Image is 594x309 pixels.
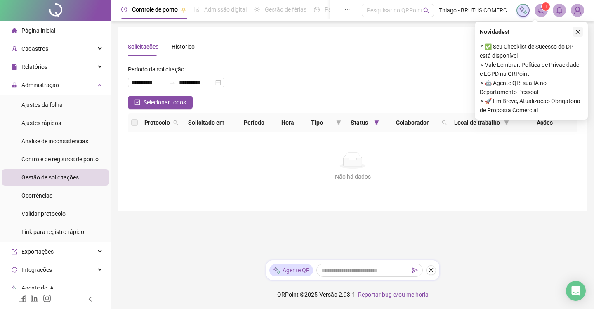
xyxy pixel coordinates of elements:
[269,264,313,276] div: Agente QR
[423,7,429,14] span: search
[302,118,333,127] span: Tipo
[128,96,193,109] button: Selecionar todos
[43,294,51,302] span: instagram
[442,120,447,125] span: search
[372,116,381,129] span: filter
[21,27,55,34] span: Página inicial
[87,296,93,302] span: left
[231,113,277,132] th: Período
[556,7,563,14] span: bell
[21,210,66,217] span: Validar protocolo
[335,116,343,129] span: filter
[169,79,176,86] span: swap-right
[428,267,434,273] span: close
[128,63,190,76] label: Período da solicitação
[374,120,379,125] span: filter
[138,172,568,181] div: Não há dados
[21,64,47,70] span: Relatórios
[480,42,583,60] span: ⚬ ✅ Seu Checklist de Sucesso do DP está disponível
[21,248,54,255] span: Exportações
[21,138,88,144] span: Análise de inconsistências
[277,113,298,132] th: Hora
[571,4,584,17] img: 65959
[12,249,17,255] span: export
[111,280,594,309] footer: QRPoint © 2025 - 2.93.1 -
[128,42,158,51] div: Solicitações
[193,7,199,12] span: file-done
[21,174,79,181] span: Gestão de solicitações
[516,118,574,127] div: Ações
[537,7,545,14] span: notification
[344,7,350,12] span: ellipsis
[519,6,528,15] img: sparkle-icon.fc2bf0ac1784a2077858766a79e2daf3.svg
[144,98,186,107] span: Selecionar todos
[542,2,550,11] sup: 1
[18,294,26,302] span: facebook
[502,116,511,129] span: filter
[336,120,341,125] span: filter
[12,64,17,70] span: file
[21,267,52,273] span: Integrações
[348,118,371,127] span: Status
[132,6,178,13] span: Controle de ponto
[121,7,127,12] span: clock-circle
[204,6,247,13] span: Admissão digital
[144,118,170,127] span: Protocolo
[439,6,511,15] span: Thiago - BRUTUS COMERCIO SERVIÇOS AUTOMOTIVOS
[134,99,140,105] span: check-square
[544,4,547,9] span: 1
[12,28,17,33] span: home
[480,27,509,36] span: Novidades !
[358,291,429,298] span: Reportar bug e/ou melhoria
[21,45,48,52] span: Cadastros
[21,285,54,291] span: Agente de IA
[173,120,178,125] span: search
[575,29,581,35] span: close
[12,267,17,273] span: sync
[566,281,586,301] div: Open Intercom Messenger
[412,267,418,273] span: send
[21,120,61,126] span: Ajustes rápidos
[480,60,583,78] span: ⚬ Vale Lembrar: Política de Privacidade e LGPD na QRPoint
[12,46,17,52] span: user-add
[386,118,438,127] span: Colaborador
[254,7,260,12] span: sun
[31,294,39,302] span: linkedin
[480,97,583,115] span: ⚬ 🚀 Em Breve, Atualização Obrigatória de Proposta Comercial
[181,113,231,132] th: Solicitado em
[172,42,195,51] div: Histórico
[21,192,52,199] span: Ocorrências
[440,116,448,129] span: search
[21,156,99,163] span: Controle de registros de ponto
[480,78,583,97] span: ⚬ 🤖 Agente QR: sua IA no Departamento Pessoal
[172,116,180,129] span: search
[21,229,84,235] span: Link para registro rápido
[181,7,186,12] span: pushpin
[21,82,59,88] span: Administração
[319,291,337,298] span: Versão
[12,82,17,88] span: lock
[504,120,509,125] span: filter
[453,118,501,127] span: Local de trabalho
[169,79,176,86] span: to
[21,101,63,108] span: Ajustes da folha
[273,266,281,275] img: sparkle-icon.fc2bf0ac1784a2077858766a79e2daf3.svg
